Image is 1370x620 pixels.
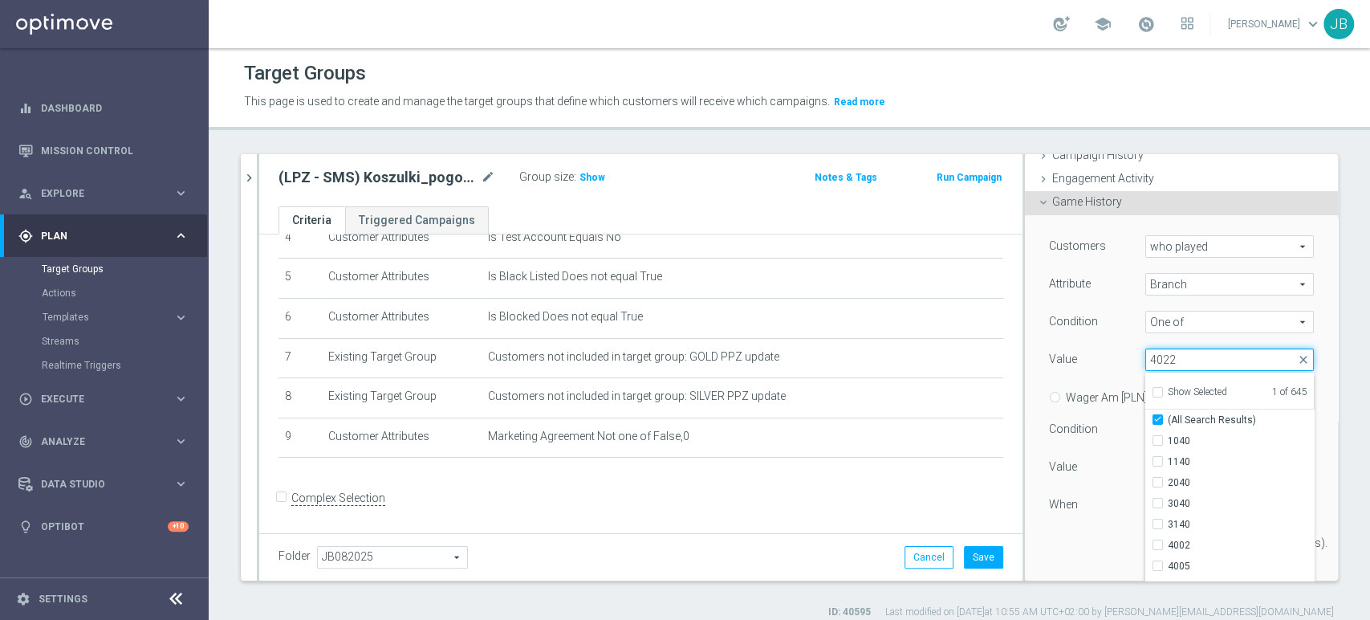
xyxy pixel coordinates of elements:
[18,434,33,449] i: track_changes
[42,335,167,348] a: Streams
[18,187,189,200] button: person_search Explore keyboard_arrow_right
[579,172,605,183] span: Show
[488,390,786,403] span: Customers not included in target group: SILVER PPZ update
[278,259,322,299] td: 5
[42,329,207,353] div: Streams
[244,95,830,108] span: This page is used to create and manage the target groups that define which customers will receive...
[18,392,33,406] i: play_circle_outline
[18,478,189,491] div: Data Studio keyboard_arrow_right
[488,230,621,244] span: Is Test Account Equals No
[18,87,189,129] div: Dashboard
[41,505,168,548] a: Optibot
[1168,497,1314,510] span: 3040
[42,359,167,372] a: Realtime Triggers
[828,606,871,619] label: ID: 40595
[291,491,385,506] label: Complex Selection
[1168,434,1314,447] span: 1040
[18,129,189,172] div: Mission Control
[1168,539,1314,552] span: 4002
[18,435,189,448] button: track_changes Analyze keyboard_arrow_right
[488,270,662,283] span: Is Black Listed Does not equal True
[1168,386,1227,398] span: Show Selected
[18,186,33,201] i: person_search
[488,430,689,443] span: Marketing Agreement Not one of False,0
[278,338,322,378] td: 7
[574,170,576,184] label: :
[488,350,779,364] span: Customers not included in target group: GOLD PPZ update
[488,310,643,324] span: Is Blocked Does not equal True
[1049,497,1078,512] label: When
[18,229,173,243] div: Plan
[16,592,30,606] i: settings
[241,154,257,202] button: chevron_right
[345,206,489,235] a: Triggered Campaigns
[42,311,189,324] div: Templates keyboard_arrow_right
[1226,12,1323,36] a: [PERSON_NAME]keyboard_arrow_down
[18,393,189,406] button: play_circle_outline Execute keyboard_arrow_right
[41,394,173,404] span: Execute
[1052,195,1122,208] span: Game History
[173,310,189,325] i: keyboard_arrow_right
[173,476,189,492] i: keyboard_arrow_right
[1052,149,1144,161] span: Campaign History
[1052,172,1154,185] span: Engagement Activity
[41,479,173,489] span: Data Studio
[18,477,173,492] div: Data Studio
[1066,390,1147,405] label: Wager Am [PLN]
[244,62,366,85] h1: Target Groups
[242,170,257,186] i: chevron_right
[278,549,311,563] label: Folder
[42,257,207,281] div: Target Groups
[39,594,87,604] a: Settings
[41,129,189,172] a: Mission Control
[1323,9,1354,39] div: JB
[1049,276,1091,291] label: Attribute
[173,434,189,449] i: keyboard_arrow_right
[935,169,1003,186] button: Run Campaign
[42,281,207,305] div: Actions
[42,305,207,329] div: Templates
[1049,239,1106,253] label: Customers
[322,259,482,299] td: Customer Attributes
[1049,459,1077,474] label: Value
[18,520,33,534] i: lightbulb
[322,338,482,378] td: Existing Target Group
[278,418,322,458] td: 9
[173,391,189,406] i: keyboard_arrow_right
[42,263,167,275] a: Target Groups
[18,520,189,533] button: lightbulb Optibot +10
[1168,560,1314,573] span: 4005
[18,434,173,449] div: Analyze
[18,230,189,243] button: gps_fixed Plan keyboard_arrow_right
[42,353,207,377] div: Realtime Triggers
[168,521,189,532] div: +10
[1168,455,1314,468] span: 1140
[885,606,1334,619] label: Last modified on [DATE] at 10:55 AM UTC+02:00 by [PERSON_NAME][EMAIL_ADDRESS][DOMAIN_NAME]
[278,206,345,235] a: Criteria
[278,378,322,418] td: 8
[322,378,482,418] td: Existing Target Group
[173,186,189,201] i: keyboard_arrow_right
[832,93,887,111] button: Read more
[905,546,953,569] button: Cancel
[1168,414,1256,426] span: (All Search Results)
[173,228,189,243] i: keyboard_arrow_right
[1145,349,1314,371] input: Quick find
[322,298,482,338] td: Customer Attributes
[812,169,878,186] button: Notes & Tags
[18,102,189,115] button: equalizer Dashboard
[481,168,495,187] i: mode_edit
[18,186,173,201] div: Explore
[1049,352,1077,366] label: Value
[1049,422,1098,436] label: Condition
[41,231,173,241] span: Plan
[519,170,574,184] label: Group size
[278,298,322,338] td: 6
[278,168,478,187] h2: (LPZ - SMS) Koszulki_pogon_21082025
[18,392,173,406] div: Execute
[41,437,173,447] span: Analyze
[322,418,482,458] td: Customer Attributes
